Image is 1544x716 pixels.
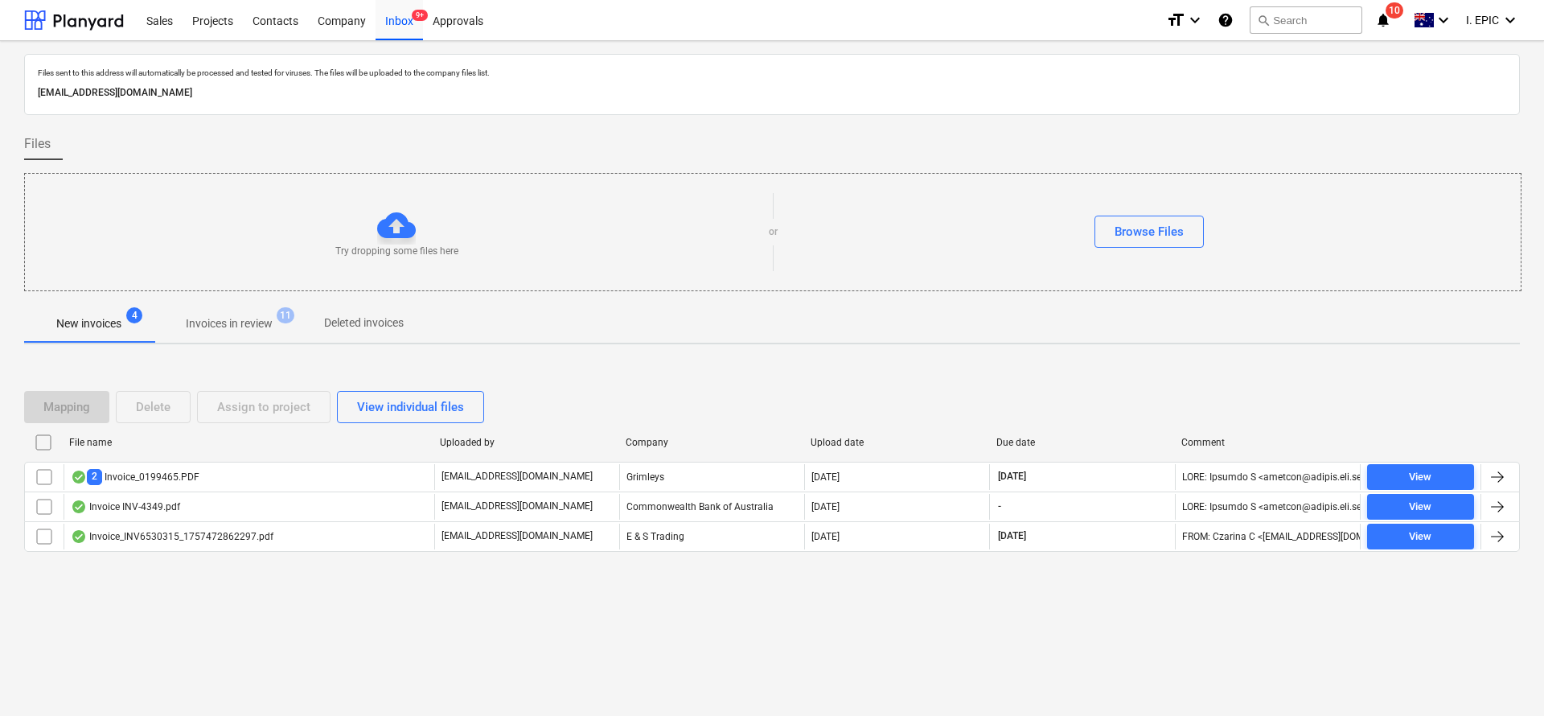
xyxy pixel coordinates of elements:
div: Upload date [811,437,983,448]
div: [DATE] [811,531,840,542]
div: Commonwealth Bank of Australia [619,494,804,520]
i: notifications [1375,10,1391,30]
p: New invoices [56,315,121,332]
div: Browse Files [1115,221,1184,242]
button: View [1367,464,1474,490]
span: 4 [126,307,142,323]
i: keyboard_arrow_down [1185,10,1205,30]
i: format_size [1166,10,1185,30]
div: View individual files [357,397,464,418]
span: 2 [87,469,102,484]
button: Browse Files [1094,216,1204,248]
span: - [996,500,1003,513]
div: Company [626,437,799,448]
div: OCR finished [71,500,87,513]
div: View [1409,528,1431,546]
div: View [1409,468,1431,487]
div: OCR finished [71,471,87,484]
i: Knowledge base [1218,10,1234,30]
p: [EMAIL_ADDRESS][DOMAIN_NAME] [441,529,593,543]
span: I. EPIC [1466,14,1499,27]
span: 11 [277,307,294,323]
div: Grimleys [619,464,804,490]
button: Search [1250,6,1362,34]
div: E & S Trading [619,524,804,549]
div: Uploaded by [440,437,613,448]
div: Invoice_0199465.PDF [71,469,199,484]
span: [DATE] [996,470,1028,484]
p: [EMAIL_ADDRESS][DOMAIN_NAME] [441,470,593,484]
i: keyboard_arrow_down [1501,10,1520,30]
span: 10 [1386,2,1403,19]
div: Invoice_INV6530315_1757472862297.pdf [71,530,273,543]
span: 9+ [412,10,428,21]
i: keyboard_arrow_down [1434,10,1453,30]
span: [DATE] [996,529,1028,543]
button: View [1367,524,1474,549]
div: [DATE] [811,471,840,483]
button: View individual files [337,391,484,423]
div: [DATE] [811,501,840,512]
div: Invoice INV-4349.pdf [71,500,180,513]
p: Deleted invoices [324,315,404,331]
span: search [1257,14,1270,27]
p: Files sent to this address will automatically be processed and tested for viruses. The files will... [38,68,1506,78]
p: [EMAIL_ADDRESS][DOMAIN_NAME] [441,500,593,513]
div: View [1409,498,1431,516]
div: OCR finished [71,530,87,543]
div: Due date [996,437,1169,448]
p: Invoices in review [186,315,273,332]
p: [EMAIL_ADDRESS][DOMAIN_NAME] [38,84,1506,101]
p: Try dropping some files here [335,245,458,258]
button: View [1367,494,1474,520]
span: Files [24,134,51,154]
p: or [769,225,778,239]
div: Comment [1181,437,1354,448]
div: File name [69,437,427,448]
div: Try dropping some files hereorBrowse Files [24,173,1521,291]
